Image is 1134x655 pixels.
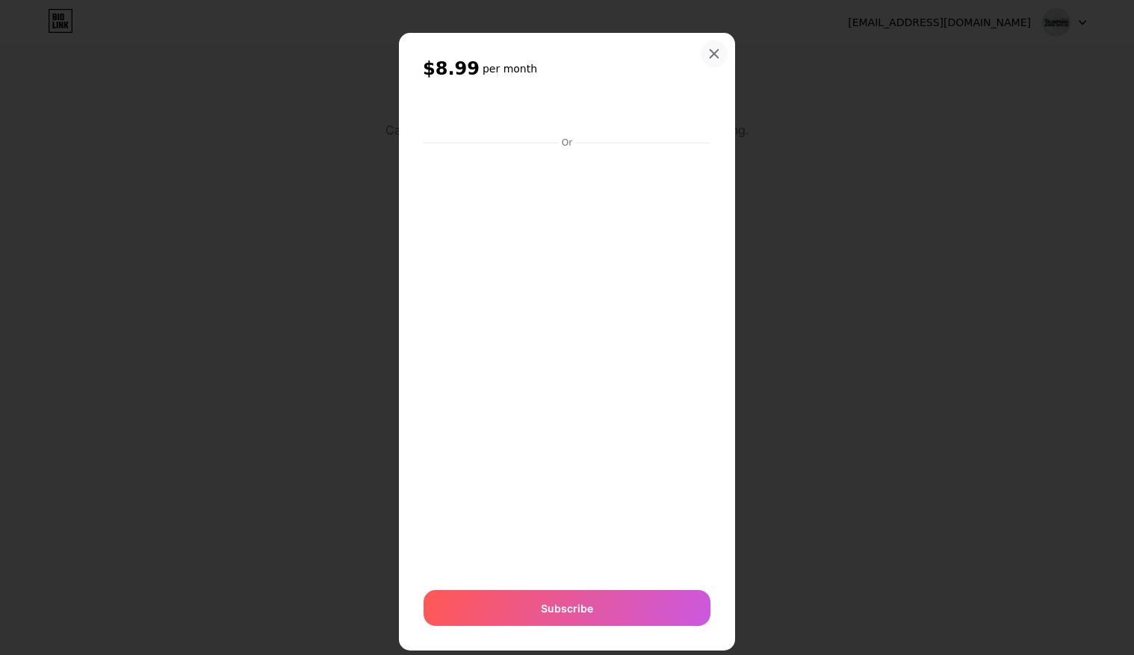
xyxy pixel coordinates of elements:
[421,150,713,575] iframe: Cuadro de entrada de pago seguro
[559,137,575,149] div: Or
[424,96,710,132] iframe: Cuadro de botón de pago seguro
[541,600,593,616] span: Subscribe
[483,61,537,76] h6: per month
[423,57,480,81] span: $8.99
